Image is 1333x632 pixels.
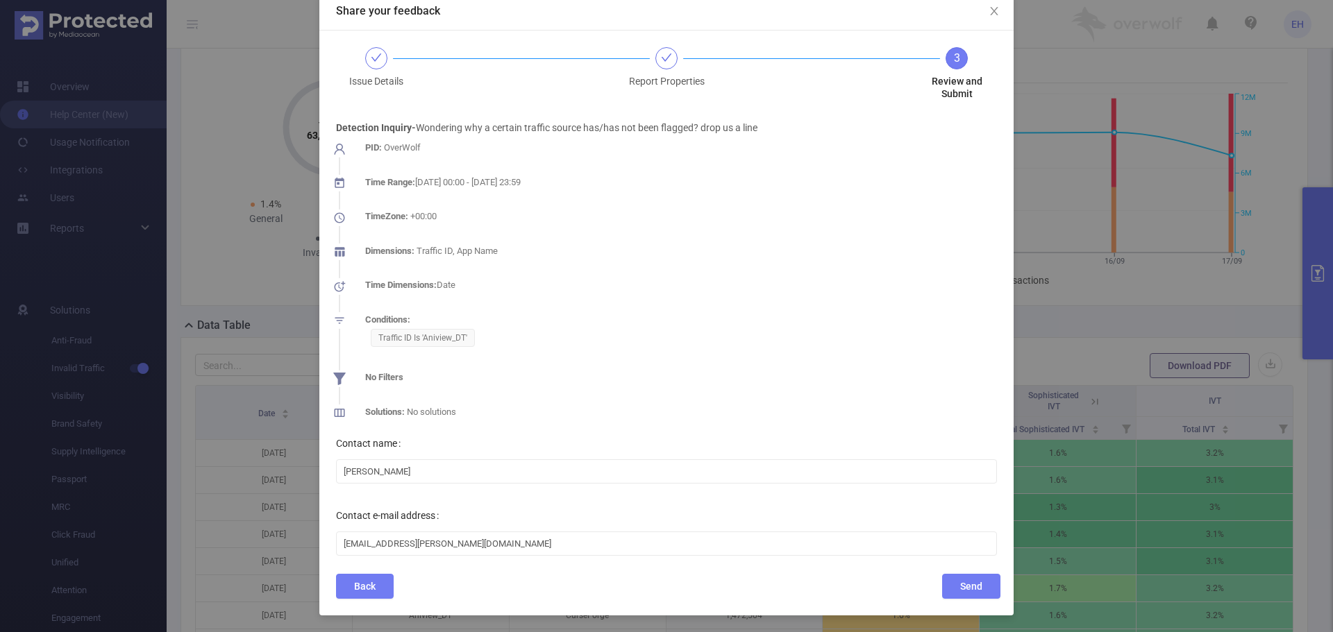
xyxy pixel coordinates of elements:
i: icon: close [989,6,1000,17]
b: Solutions: [365,407,405,417]
i: icon: user [333,142,346,155]
b: Dimensions: [365,246,414,256]
b: Time Range: [365,177,415,187]
div: Share your feedback [336,3,997,19]
button: Back [336,574,394,599]
b: PID: [365,142,382,153]
b: No Filters [365,372,403,382]
label: Contact e-mail address [336,510,444,521]
b: Detection Inquiry - [336,122,416,133]
label: Contact name [336,438,406,449]
b: Time Dimensions: [365,280,437,290]
div: Report Properties [629,75,705,87]
span: Traffic ID, App Name [365,246,498,256]
div: Wondering why a certain traffic source has/has not been flagged? drop us a line [336,121,997,135]
span: Traffic ID Is 'Aniview_DT' [371,329,475,347]
button: Send [942,574,1000,599]
span: +00:00 [365,211,437,221]
div: Review and Submit [916,75,997,100]
b: Conditions: [365,314,410,325]
span: No solutions [365,407,456,417]
div: Issue Details [349,75,403,87]
i: icon: check [371,52,382,63]
span: 3 [954,51,960,65]
i: icon: check [661,52,672,63]
span: OverWolf [365,142,421,153]
b: TimeZone: [365,211,408,221]
span: Date [365,280,455,290]
span: [DATE] 00:00 - [DATE] 23:59 [365,177,521,187]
